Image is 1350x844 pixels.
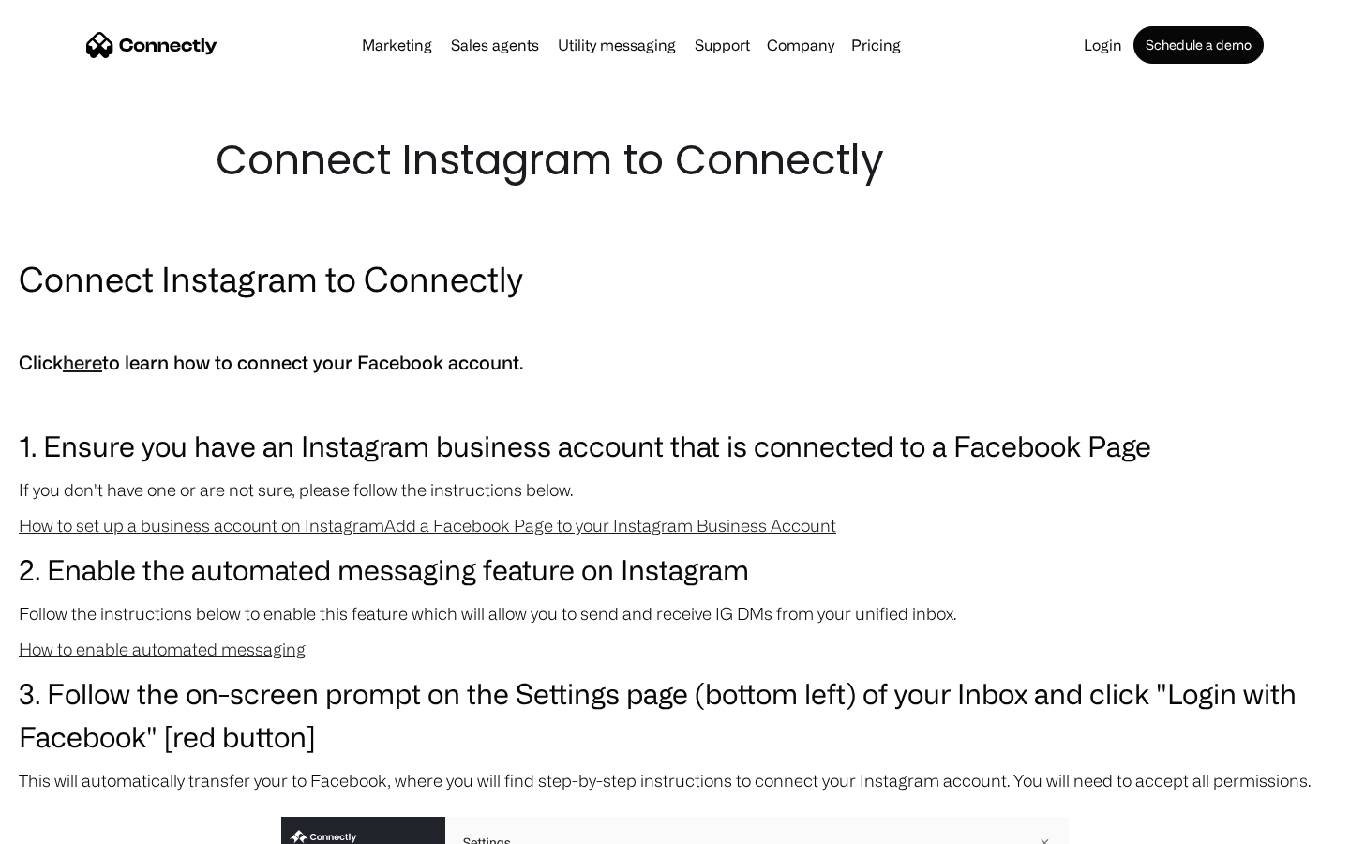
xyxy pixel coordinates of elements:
[761,32,840,58] div: Company
[19,811,112,837] aside: Language selected: English
[19,476,1331,503] p: If you don't have one or are not sure, please follow the instructions below.
[19,347,1331,379] h5: Click to learn how to connect your Facebook account.
[19,311,1331,338] p: ‍
[19,767,1331,793] p: This will automatically transfer your to Facebook, where you will find step-by-step instructions ...
[216,131,1134,189] h1: Connect Instagram to Connectly
[844,38,908,53] a: Pricing
[354,38,440,53] a: Marketing
[443,38,547,53] a: Sales agents
[384,516,836,535] a: Add a Facebook Page to your Instagram Business Account
[19,388,1331,414] p: ‍
[19,516,384,535] a: How to set up a business account on Instagram
[767,32,834,58] div: Company
[63,352,102,373] a: here
[19,548,1331,591] h3: 2. Enable the automated messaging feature on Instagram
[1133,26,1264,64] a: Schedule a demo
[687,38,757,53] a: Support
[19,671,1331,758] h3: 3. Follow the on-screen prompt on the Settings page (bottom left) of your Inbox and click "Login ...
[37,811,112,837] ul: Language list
[19,640,306,658] a: How to enable automated messaging
[19,424,1331,467] h3: 1. Ensure you have an Instagram business account that is connected to a Facebook Page
[86,31,217,59] a: home
[19,600,1331,626] p: Follow the instructions below to enable this feature which will allow you to send and receive IG ...
[19,255,1331,302] h2: Connect Instagram to Connectly
[1076,38,1130,53] a: Login
[550,38,683,53] a: Utility messaging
